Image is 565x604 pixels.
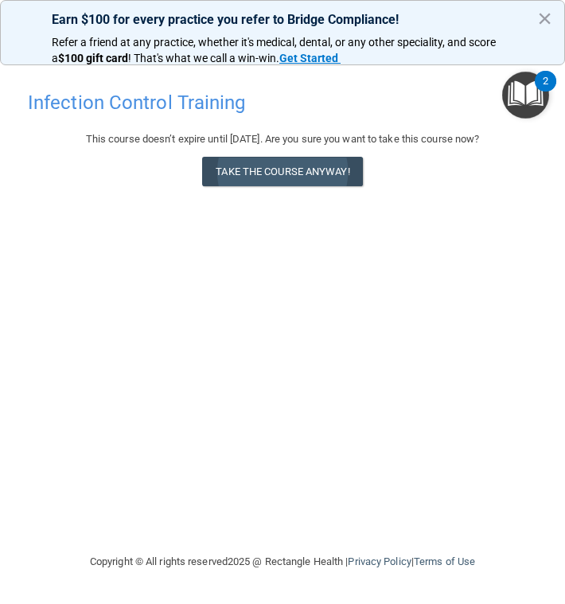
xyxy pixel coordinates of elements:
[28,92,537,113] h4: Infection Control Training
[58,52,128,64] strong: $100 gift card
[28,536,537,587] div: Copyright © All rights reserved 2025 @ Rectangle Health | |
[537,6,552,31] button: Close
[52,12,513,27] p: Earn $100 for every practice you refer to Bridge Compliance!
[202,157,362,186] button: Take the course anyway!
[52,36,498,64] span: Refer a friend at any practice, whether it's medical, dental, or any other speciality, and score a
[28,130,537,149] div: This course doesn’t expire until [DATE]. Are you sure you want to take this course now?
[279,52,338,64] strong: Get Started
[128,52,279,64] span: ! That's what we call a win-win.
[502,72,549,119] button: Open Resource Center, 2 new notifications
[414,555,475,567] a: Terms of Use
[348,555,411,567] a: Privacy Policy
[279,52,341,64] a: Get Started
[543,81,548,102] div: 2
